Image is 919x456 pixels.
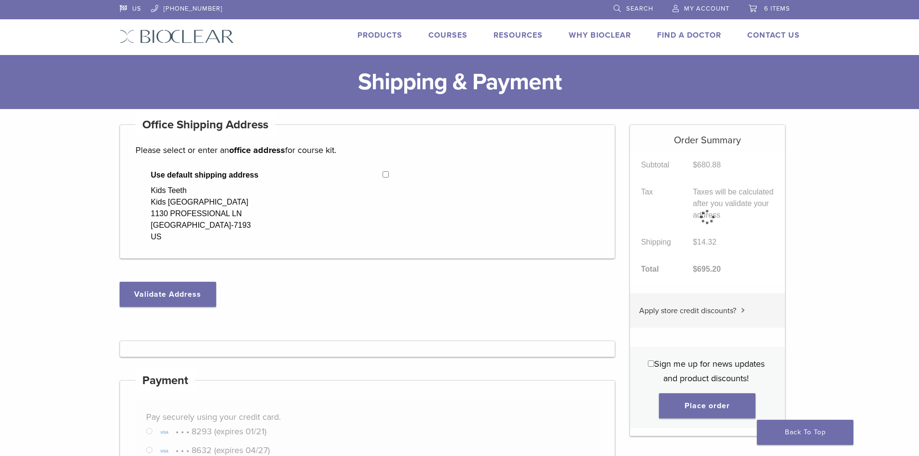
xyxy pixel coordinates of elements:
[659,393,755,418] button: Place order
[654,359,765,384] span: Sign me up for news updates and product discounts!
[569,30,631,40] a: Why Bioclear
[626,5,653,13] span: Search
[684,5,729,13] span: My Account
[657,30,721,40] a: Find A Doctor
[494,30,543,40] a: Resources
[630,125,785,146] h5: Order Summary
[120,29,234,43] img: Bioclear
[757,420,853,445] a: Back To Top
[639,306,736,316] span: Apply store credit discounts?
[136,143,600,157] p: Please select or enter an for course kit.
[151,185,251,243] div: Kids Teeth Kids [GEOGRAPHIC_DATA] 1130 PROFESSIONAL LN [GEOGRAPHIC_DATA]-7193 US
[357,30,402,40] a: Products
[764,5,790,13] span: 6 items
[151,169,383,181] span: Use default shipping address
[747,30,800,40] a: Contact Us
[428,30,467,40] a: Courses
[136,113,275,137] h4: Office Shipping Address
[648,360,654,367] input: Sign me up for news updates and product discounts!
[136,369,195,392] h4: Payment
[229,145,285,155] strong: office address
[741,308,745,313] img: caret.svg
[120,282,216,307] button: Validate Address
